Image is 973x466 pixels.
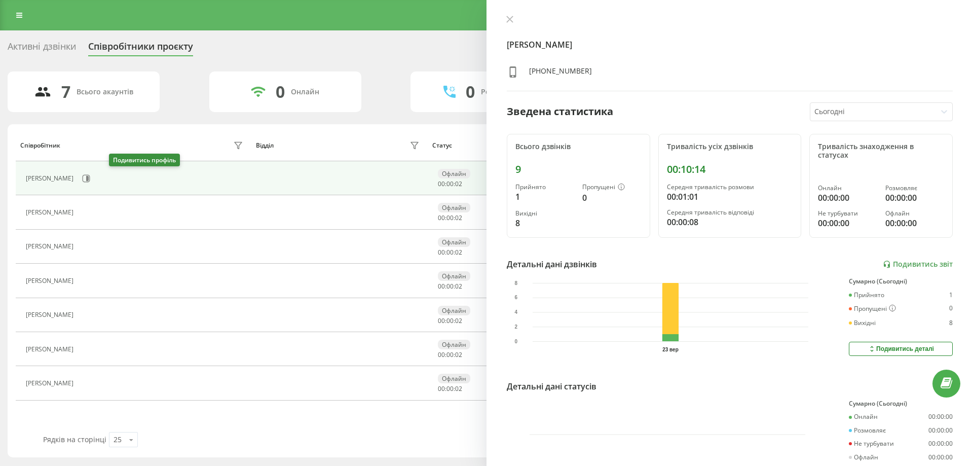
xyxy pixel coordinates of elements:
div: Онлайн [818,185,877,192]
div: Середня тривалість розмови [667,184,793,191]
text: 4 [514,310,517,315]
span: 02 [455,180,462,188]
div: Пропущені [582,184,641,192]
div: Офлайн [438,374,470,383]
div: [PHONE_NUMBER] [529,66,592,81]
div: Офлайн [438,271,470,281]
div: 1 [949,292,953,299]
span: 02 [455,282,462,291]
span: 00 [438,282,445,291]
div: Вихідні [515,210,574,217]
div: Всього акаунтів [77,88,133,96]
div: Розмовляє [849,427,886,434]
div: [PERSON_NAME] [26,277,76,284]
div: 00:01:01 [667,191,793,203]
div: Всього дзвінків [515,142,642,151]
span: 00 [438,350,445,359]
div: 00:00:00 [928,454,953,461]
div: Офлайн [849,454,878,461]
div: [PERSON_NAME] [26,311,76,318]
div: Сумарно (Сьогодні) [849,400,953,407]
div: Офлайн [438,169,470,178]
div: 00:00:00 [818,217,877,229]
span: 02 [455,316,462,325]
div: Прийнято [515,184,574,191]
text: 8 [514,280,517,286]
div: Подивитись деталі [868,345,934,353]
text: 2 [514,324,517,330]
div: Зведена статистика [507,104,613,119]
div: Онлайн [849,413,878,420]
div: 00:00:08 [667,216,793,228]
div: [PERSON_NAME] [26,243,76,250]
div: 8 [949,319,953,327]
span: 02 [455,350,462,359]
span: 00 [446,213,454,222]
div: Статус [432,142,452,149]
span: 00 [446,180,454,188]
div: Тривалість усіх дзвінків [667,142,793,151]
div: 0 [582,192,641,204]
div: Прийнято [849,292,884,299]
div: : : [438,351,462,359]
div: Відділ [256,142,274,149]
div: [PERSON_NAME] [26,346,76,353]
text: 23 вер [662,347,679,352]
div: 1 [515,191,574,203]
div: 00:00:00 [928,413,953,420]
div: Не турбувати [849,440,894,447]
div: 0 [949,305,953,313]
span: 00 [438,316,445,325]
div: Офлайн [438,306,470,315]
div: Офлайн [438,203,470,212]
div: : : [438,249,462,256]
h4: [PERSON_NAME] [507,39,953,51]
span: Рядків на сторінці [43,435,106,444]
span: 00 [446,350,454,359]
text: 0 [514,339,517,344]
div: Активні дзвінки [8,41,76,57]
div: 0 [466,82,475,101]
div: : : [438,181,462,188]
div: [PERSON_NAME] [26,209,76,216]
span: 00 [446,282,454,291]
span: 00 [438,248,445,257]
div: Розмовляє [885,185,944,192]
span: 00 [438,180,445,188]
div: Середня тривалість відповіді [667,209,793,216]
span: 02 [455,248,462,257]
div: 00:10:14 [667,163,793,175]
div: 00:00:00 [928,427,953,434]
div: Пропущені [849,305,896,313]
span: 00 [446,248,454,257]
div: [PERSON_NAME] [26,175,76,182]
div: Не турбувати [818,210,877,217]
div: Сумарно (Сьогодні) [849,278,953,285]
div: : : [438,385,462,392]
div: 00:00:00 [928,440,953,447]
text: 6 [514,295,517,301]
div: Офлайн [438,340,470,349]
div: : : [438,317,462,325]
div: Детальні дані статусів [507,380,596,392]
button: Подивитись деталі [849,342,953,356]
div: [PERSON_NAME] [26,380,76,387]
span: 02 [455,384,462,393]
div: Співробітники проєкту [88,41,193,57]
span: 00 [446,384,454,393]
div: 7 [61,82,70,101]
div: Онлайн [291,88,319,96]
div: Офлайн [438,237,470,247]
div: 00:00:00 [885,217,944,229]
div: Подивитись профіль [109,154,180,166]
a: Подивитись звіт [883,260,953,269]
div: Розмовляють [481,88,530,96]
div: Тривалість знаходження в статусах [818,142,944,160]
div: Співробітник [20,142,60,149]
div: Вихідні [849,319,876,327]
div: : : [438,214,462,222]
div: Детальні дані дзвінків [507,258,597,270]
span: 02 [455,213,462,222]
div: 8 [515,217,574,229]
span: 00 [446,316,454,325]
